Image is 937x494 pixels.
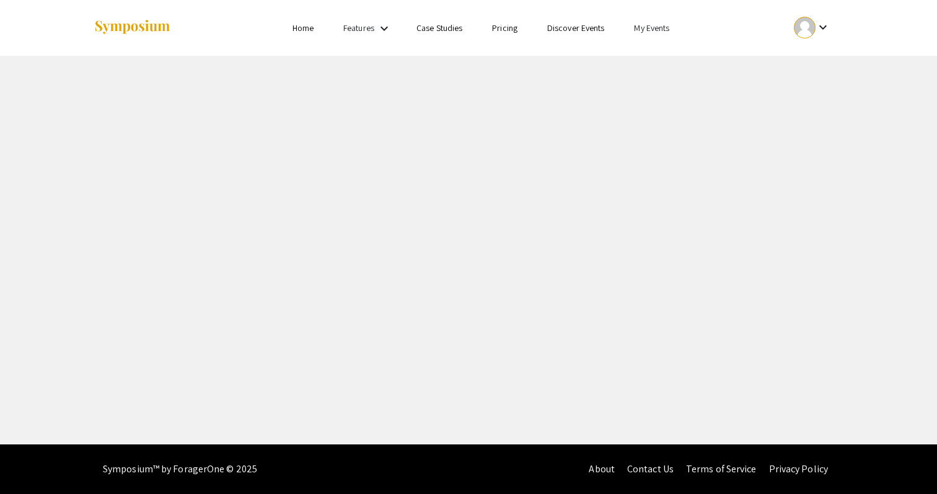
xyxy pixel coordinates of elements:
img: Symposium by ForagerOne [94,19,171,36]
div: Symposium™ by ForagerOne © 2025 [103,444,257,494]
a: Features [343,22,374,33]
a: Privacy Policy [769,462,828,475]
a: Discover Events [547,22,605,33]
a: Contact Us [627,462,674,475]
a: My Events [634,22,669,33]
a: About [589,462,615,475]
mat-icon: Expand Features list [377,21,392,36]
mat-icon: Expand account dropdown [816,20,830,35]
button: Expand account dropdown [781,14,843,42]
a: Case Studies [416,22,462,33]
a: Terms of Service [686,462,757,475]
a: Pricing [492,22,517,33]
a: Home [293,22,314,33]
